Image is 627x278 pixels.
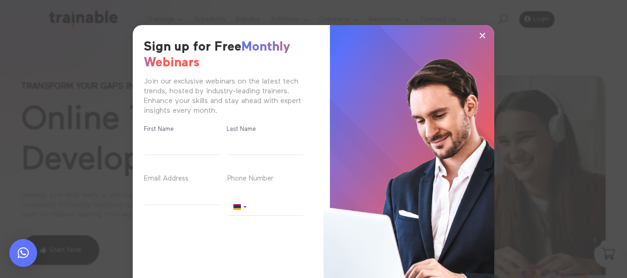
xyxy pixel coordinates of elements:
[226,125,304,134] label: Last Name
[144,174,220,183] label: Email Address
[144,234,285,271] iframe: reCAPTCHA
[191,176,219,182] span: (Required)
[478,28,486,42] span: ×
[144,125,221,134] label: First Name
[227,174,304,194] label: Phone Number
[227,187,255,193] span: (Required)
[228,199,249,215] button: Selected country
[144,39,304,75] h2: Sign up for Free
[144,40,290,69] span: Monthly Webinars
[144,77,304,116] div: Join our exclusive webinars on the latest tech trends, hosted by industry-leading trainers. Enhan...
[476,28,490,42] button: ×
